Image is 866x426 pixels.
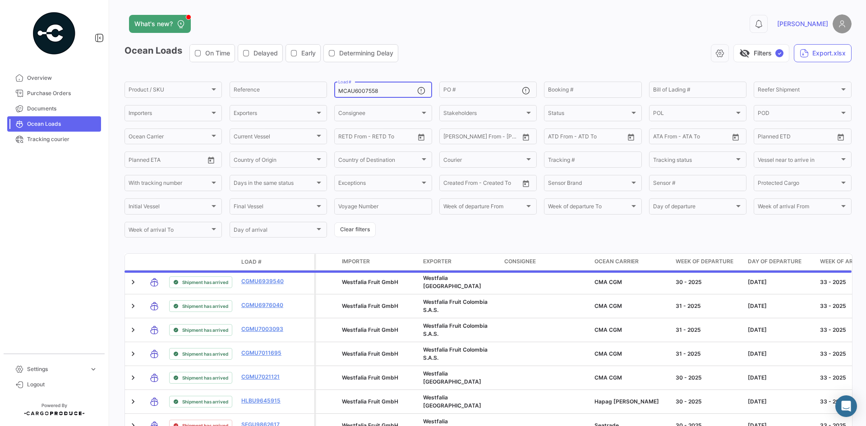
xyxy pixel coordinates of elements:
[594,279,622,285] span: CMA CGM
[342,326,398,333] span: Westfalia Fruit GmbH
[676,326,741,334] div: 31 - 2025
[241,325,288,333] a: CGMU7003093
[744,254,816,270] datatable-header-cell: Day of departure
[7,132,101,147] a: Tracking courier
[241,258,262,266] span: Load #
[129,205,210,211] span: Initial Vessel
[415,130,428,144] button: Open calendar
[234,181,315,188] span: Days in the same status
[748,257,802,266] span: Day of departure
[238,254,292,270] datatable-header-cell: Load #
[292,258,314,266] datatable-header-cell: Policy
[676,302,741,310] div: 31 - 2025
[338,254,419,270] datatable-header-cell: Importer
[182,302,228,310] span: Shipment has arrived
[129,302,138,311] a: Expand/Collapse Row
[748,398,813,406] div: [DATE]
[241,349,288,357] a: CGMU7011695
[423,370,481,385] span: Westfalia Perú
[7,70,101,86] a: Overview
[462,135,498,141] input: To
[129,373,138,382] a: Expand/Collapse Row
[27,74,97,82] span: Overview
[241,277,288,285] a: CGMU6939540
[729,130,742,144] button: Open calendar
[758,205,839,211] span: Week of arrival From
[129,228,210,234] span: Week of arrival To
[205,49,230,58] span: On Time
[676,257,733,266] span: Week of departure
[676,278,741,286] div: 30 - 2025
[27,89,97,97] span: Purchase Orders
[134,19,173,28] span: What's new?
[594,374,622,381] span: CMA CGM
[342,302,398,309] span: Westfalia Fruit GmbH
[147,158,184,164] input: To
[89,365,97,373] span: expand_more
[748,326,813,334] div: [DATE]
[519,130,533,144] button: Open calendar
[166,258,238,266] datatable-header-cell: Shipment Status
[129,135,210,141] span: Ocean Carrier
[835,395,857,417] div: Abrir Intercom Messenger
[676,398,741,406] div: 30 - 2025
[204,153,218,167] button: Open calendar
[777,135,813,141] input: To
[182,374,228,381] span: Shipment has arrived
[423,346,488,361] span: Westfalia Fruit Colombia S.A.S.
[338,111,419,118] span: Consignee
[548,135,573,141] input: ATD From
[733,44,789,62] button: visibility_offFilters✓
[443,158,525,164] span: Courier
[653,158,734,164] span: Tracking status
[27,105,97,113] span: Documents
[579,135,615,141] input: ATD To
[758,88,839,94] span: Reefer Shipment
[548,205,629,211] span: Week of departure To
[342,350,398,357] span: Westfalia Fruit GmbH
[594,350,622,357] span: CMA CGM
[129,349,138,358] a: Expand/Collapse Row
[594,302,622,309] span: CMA CGM
[501,254,591,270] datatable-header-cell: Consignee
[129,397,138,406] a: Expand/Collapse Row
[241,301,288,309] a: CGMU6976040
[758,158,839,164] span: Vessel near to arrive in
[124,44,401,62] h3: Ocean Loads
[519,177,533,190] button: Open calendar
[241,373,288,381] a: CGMU7021121
[758,135,770,141] input: From
[683,135,719,141] input: ATA To
[748,374,813,382] div: [DATE]
[594,326,622,333] span: CMA CGM
[234,135,315,141] span: Current Vessel
[594,257,639,266] span: Ocean Carrier
[653,135,677,141] input: ATA From
[423,322,488,337] span: Westfalia Fruit Colombia S.A.S.
[653,205,734,211] span: Day of departure
[834,130,848,144] button: Open calendar
[234,205,315,211] span: Final Vessel
[129,15,191,33] button: What's new?
[423,298,488,313] span: Westfalia Fruit Colombia S.A.S.
[27,120,97,128] span: Ocean Loads
[129,111,210,118] span: Importers
[253,49,278,58] span: Delayed
[676,350,741,358] div: 31 - 2025
[238,45,282,62] button: Delayed
[338,181,419,188] span: Exceptions
[129,88,210,94] span: Product / SKU
[504,257,536,266] span: Consignee
[748,302,813,310] div: [DATE]
[624,130,638,144] button: Open calendar
[129,158,141,164] input: From
[548,181,629,188] span: Sensor Brand
[758,111,839,118] span: POD
[27,135,97,143] span: Tracking courier
[339,49,393,58] span: Determining Delay
[286,45,320,62] button: Early
[676,374,741,382] div: 30 - 2025
[748,350,813,358] div: [DATE]
[324,45,398,62] button: Determining Delay
[423,257,451,266] span: Exporter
